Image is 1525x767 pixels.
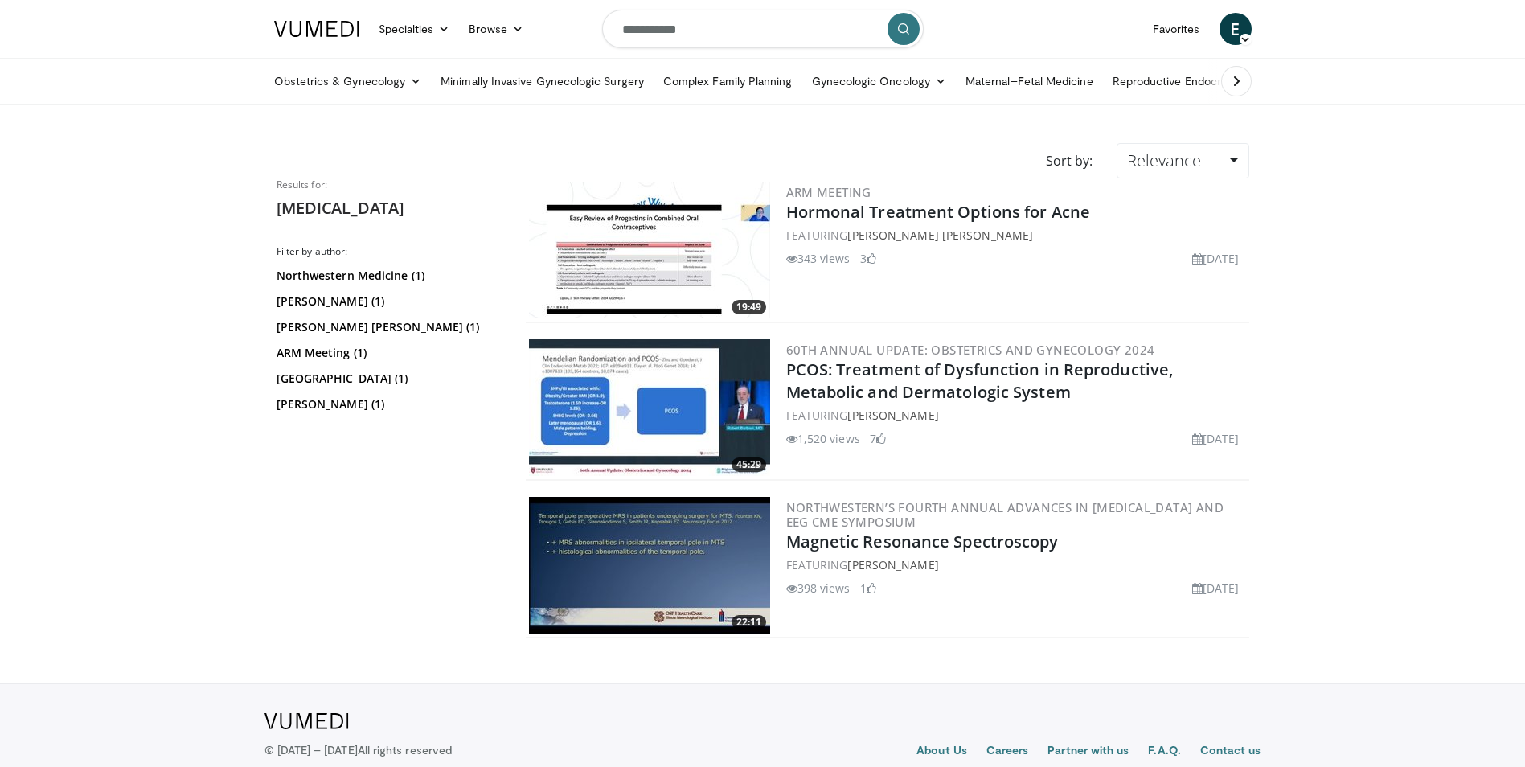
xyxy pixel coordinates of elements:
a: 45:29 [529,339,770,476]
img: 2af73273-db8a-4f6b-a40f-f8574a206d93.300x170_q85_crop-smart_upscale.jpg [529,182,770,318]
a: [PERSON_NAME] (1) [277,293,498,310]
a: PCOS: Treatment of Dysfunction in Reproductive, Metabolic and Dermatologic System [786,359,1174,403]
div: FEATURING [786,407,1246,424]
a: Magnetic Resonance Spectroscopy [786,531,1059,552]
span: 19:49 [732,300,766,314]
input: Search topics, interventions [602,10,924,48]
h2: [MEDICAL_DATA] [277,198,502,219]
a: ARM Meeting (1) [277,345,498,361]
a: Contact us [1200,742,1261,761]
p: Results for: [277,178,502,191]
a: Partner with us [1047,742,1129,761]
li: 398 views [786,580,851,597]
a: Reproductive Endocrinology & [MEDICAL_DATA] [1103,65,1372,97]
li: 3 [860,250,876,267]
a: Obstetrics & Gynecology [264,65,432,97]
li: [DATE] [1192,580,1240,597]
div: Sort by: [1034,143,1105,178]
a: Maternal–Fetal Medicine [956,65,1103,97]
a: Northwestern Medicine (1) [277,268,498,284]
a: Favorites [1143,13,1210,45]
img: bf533356-5a1e-422b-9a43-5f0598f844f6.300x170_q85_crop-smart_upscale.jpg [529,497,770,634]
li: 1,520 views [786,430,860,447]
span: All rights reserved [358,743,452,757]
a: Gynecologic Oncology [802,65,956,97]
li: 1 [860,580,876,597]
a: Minimally Invasive Gynecologic Surgery [431,65,654,97]
li: [DATE] [1192,250,1240,267]
h3: Filter by author: [277,245,502,258]
div: FEATURING [786,556,1246,573]
img: VuMedi Logo [274,21,359,37]
a: [PERSON_NAME] [PERSON_NAME] [847,228,1033,243]
img: 32339d7e-3d28-47cd-9a6d-9440a64def0b.300x170_q85_crop-smart_upscale.jpg [529,339,770,476]
span: 22:11 [732,615,766,630]
a: Specialties [369,13,460,45]
span: 45:29 [732,457,766,472]
a: Northwestern’s Fourth Annual Advances in [MEDICAL_DATA] and EEG CME Symposium [786,499,1224,530]
p: © [DATE] – [DATE] [264,742,453,758]
a: [PERSON_NAME] [PERSON_NAME] (1) [277,319,498,335]
a: E [1220,13,1252,45]
a: [PERSON_NAME] (1) [277,396,498,412]
a: Relevance [1117,143,1248,178]
a: 60th Annual Update: Obstetrics and Gynecology 2024 [786,342,1155,358]
a: Browse [459,13,533,45]
a: 22:11 [529,497,770,634]
a: Careers [986,742,1029,761]
li: 343 views [786,250,851,267]
a: [GEOGRAPHIC_DATA] (1) [277,371,498,387]
li: [DATE] [1192,430,1240,447]
a: 19:49 [529,182,770,318]
img: VuMedi Logo [264,713,349,729]
a: ARM Meeting [786,184,871,200]
a: F.A.Q. [1148,742,1180,761]
li: 7 [870,430,886,447]
a: [PERSON_NAME] [847,557,938,572]
a: Hormonal Treatment Options for Acne [786,201,1091,223]
a: About Us [916,742,967,761]
div: FEATURING [786,227,1246,244]
a: Complex Family Planning [654,65,802,97]
span: Relevance [1127,150,1201,171]
a: [PERSON_NAME] [847,408,938,423]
